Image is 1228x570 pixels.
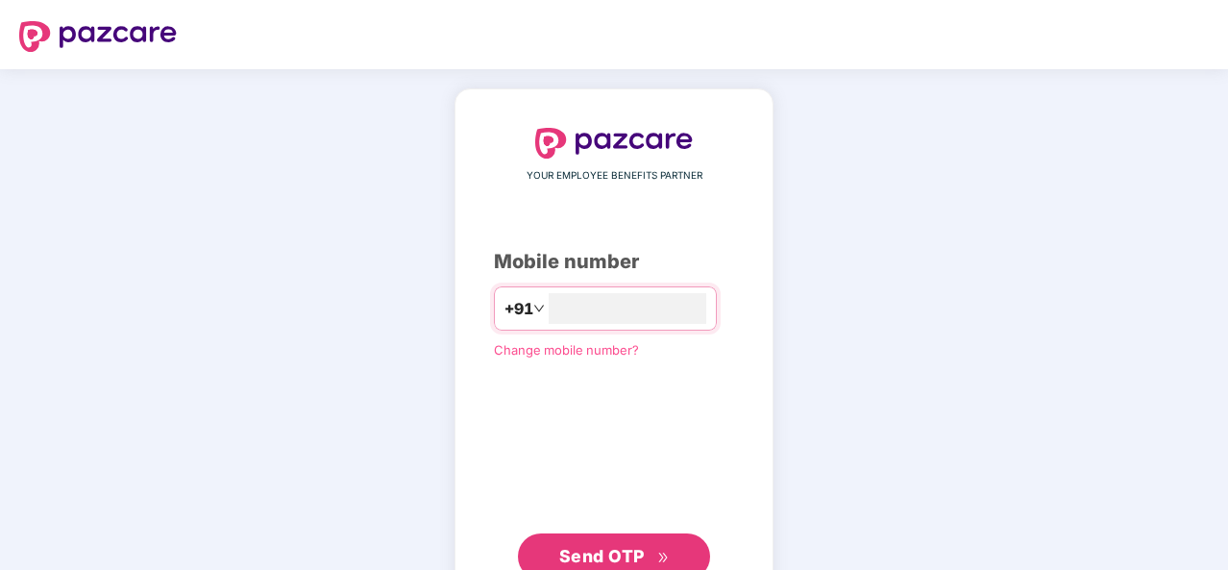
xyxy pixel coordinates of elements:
span: down [533,303,545,314]
div: Mobile number [494,247,734,277]
a: Change mobile number? [494,342,639,358]
img: logo [535,128,693,159]
img: logo [19,21,177,52]
span: Send OTP [559,546,645,566]
span: YOUR EMPLOYEE BENEFITS PARTNER [527,168,702,184]
span: +91 [504,297,533,321]
span: double-right [657,552,670,564]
